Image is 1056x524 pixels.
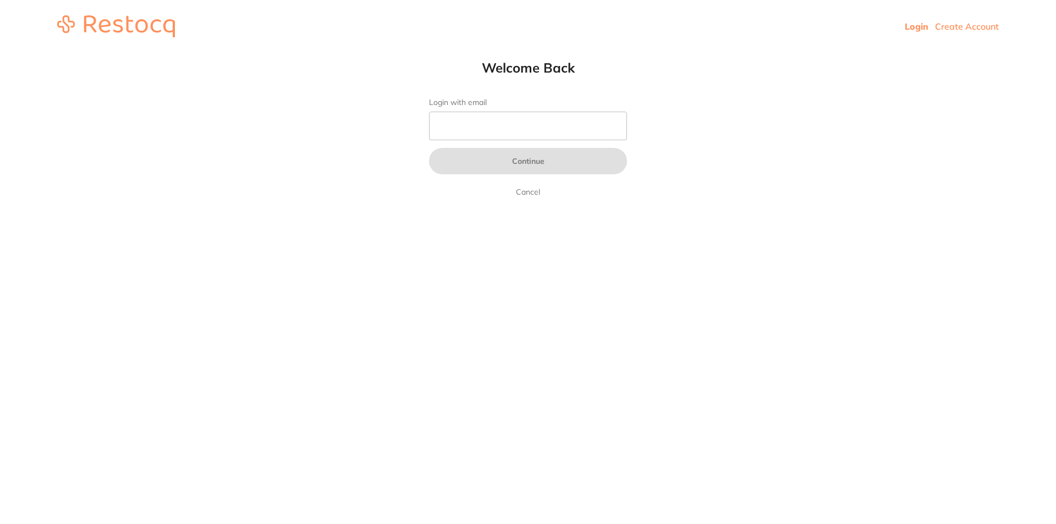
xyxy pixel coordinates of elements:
[905,21,928,32] a: Login
[514,185,542,198] a: Cancel
[429,148,627,174] button: Continue
[429,98,627,107] label: Login with email
[407,59,649,76] h1: Welcome Back
[57,15,175,37] img: restocq_logo.svg
[935,21,999,32] a: Create Account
